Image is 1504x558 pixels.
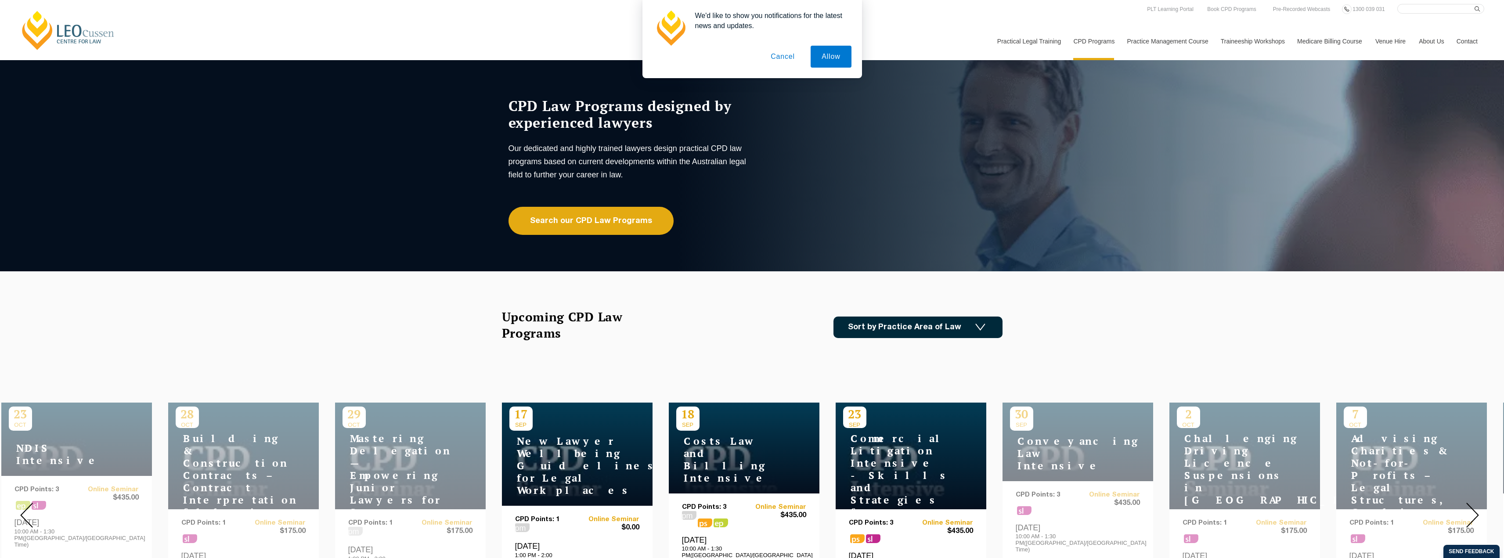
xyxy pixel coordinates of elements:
[509,97,750,131] h1: CPD Law Programs designed by experienced lawyers
[515,523,530,532] span: pm
[502,309,645,341] h2: Upcoming CPD Law Programs
[744,504,806,511] a: Online Seminar
[676,421,700,428] span: SEP
[509,407,533,421] p: 17
[850,534,865,543] span: ps
[760,46,806,68] button: Cancel
[975,324,985,331] img: Icon
[509,421,533,428] span: SEP
[509,435,619,497] h4: New Lawyer Wellbeing Guidelines for Legal Workplaces
[676,407,700,421] p: 18
[833,317,1003,338] a: Sort by Practice Area of Law
[509,207,674,235] a: Search our CPD Law Programs
[849,519,911,527] p: CPD Points: 3
[682,504,744,511] p: CPD Points: 3
[653,11,688,46] img: notification icon
[688,11,851,31] div: We'd like to show you notifications for the latest news and updates.
[744,511,806,520] span: $435.00
[843,407,866,421] p: 23
[577,523,639,533] span: $0.00
[577,516,639,523] a: Online Seminar
[682,511,696,520] span: pm
[1466,503,1479,528] img: Next
[911,519,973,527] a: Online Seminar
[843,421,866,428] span: SEP
[676,435,786,484] h4: Costs Law and Billing Intensive
[911,527,973,536] span: $435.00
[698,518,712,527] span: ps
[515,516,577,523] p: CPD Points: 1
[811,46,851,68] button: Allow
[509,142,750,181] p: Our dedicated and highly trained lawyers design practical CPD law programs based on current devel...
[714,518,728,527] span: ps
[20,503,33,528] img: Prev
[866,534,880,543] span: sl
